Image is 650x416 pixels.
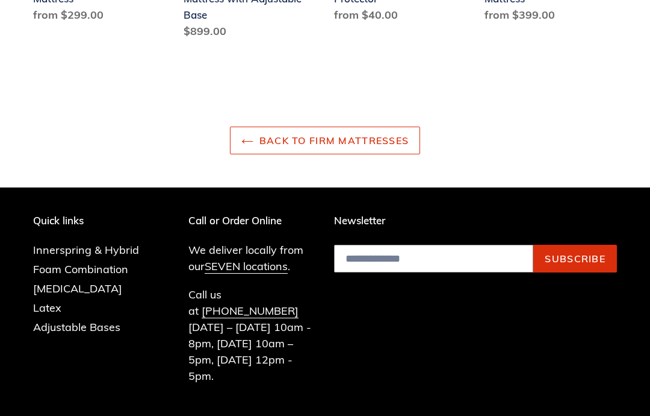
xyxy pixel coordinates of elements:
[188,215,317,227] p: Call or Order Online
[33,301,61,315] a: Latex
[33,282,122,295] a: [MEDICAL_DATA]
[334,245,533,273] input: Email address
[533,245,617,273] button: Subscribe
[334,215,617,227] p: Newsletter
[33,262,128,276] a: Foam Combination
[33,215,157,227] p: Quick links
[230,127,420,154] a: Back to Firm Mattresses
[33,320,120,334] a: Adjustable Bases
[205,259,288,274] a: SEVEN locations
[188,286,317,384] p: Call us at [DATE] – [DATE] 10am - 8pm, [DATE] 10am – 5pm, [DATE] 12pm - 5pm.
[545,253,605,265] span: Subscribe
[33,243,139,257] a: Innerspring & Hybrid
[188,242,317,274] p: We deliver locally from our .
